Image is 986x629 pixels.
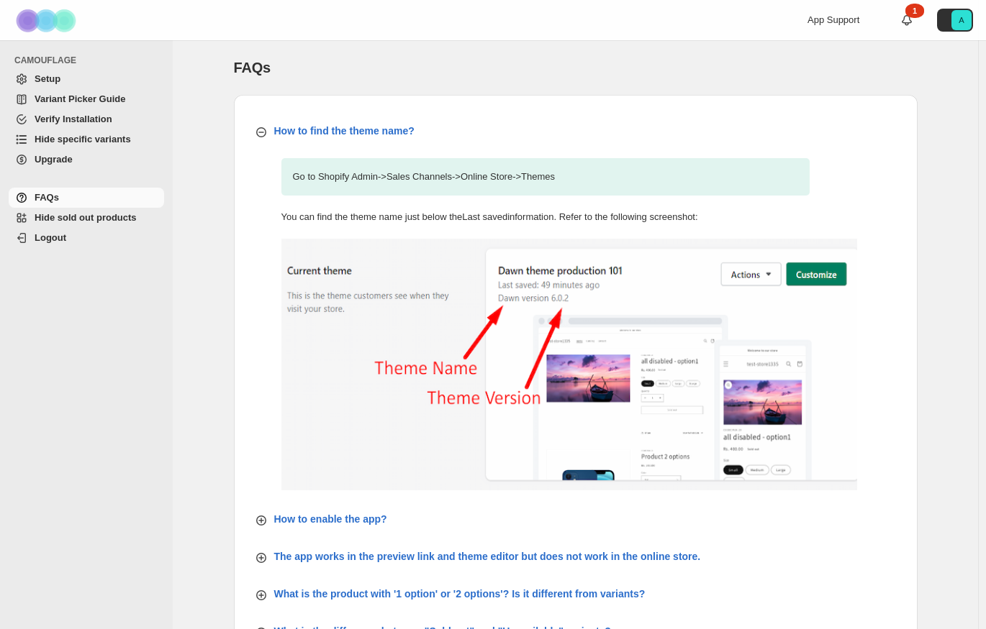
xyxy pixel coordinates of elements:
p: How to enable the app? [274,512,387,526]
a: Upgrade [9,150,164,170]
p: The app works in the preview link and theme editor but does not work in the online store. [274,549,701,564]
p: Go to Shopify Admin -> Sales Channels -> Online Store -> Themes [281,158,810,196]
a: Hide sold out products [9,208,164,228]
span: FAQs [234,60,271,75]
span: Logout [35,232,66,243]
span: Upgrade [35,154,73,165]
button: How to find the theme name? [245,118,906,144]
span: Variant Picker Guide [35,93,125,104]
a: Variant Picker Guide [9,89,164,109]
span: App Support [808,14,859,25]
a: Hide specific variants [9,129,164,150]
a: Setup [9,69,164,89]
span: FAQs [35,192,59,203]
div: 1 [905,4,924,18]
span: Verify Installation [35,114,112,124]
button: Avatar with initials A [937,9,973,32]
p: What is the product with '1 option' or '2 options'? Is it different from variants? [274,587,646,601]
span: Setup [35,73,60,84]
img: Camouflage [12,1,83,40]
span: CAMOUFLAGE [14,55,166,66]
img: find-theme-name [281,239,857,490]
button: The app works in the preview link and theme editor but does not work in the online store. [245,543,906,569]
span: Hide sold out products [35,212,137,223]
a: FAQs [9,188,164,208]
a: 1 [900,13,914,27]
span: Avatar with initials A [951,10,972,30]
span: Hide specific variants [35,134,131,144]
button: What is the product with '1 option' or '2 options'? Is it different from variants? [245,581,906,607]
text: A [959,16,964,24]
p: You can find the theme name just below the Last saved information. Refer to the following screens... [281,210,810,224]
p: How to find the theme name? [274,124,415,138]
button: How to enable the app? [245,506,906,532]
a: Logout [9,228,164,248]
a: Verify Installation [9,109,164,129]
